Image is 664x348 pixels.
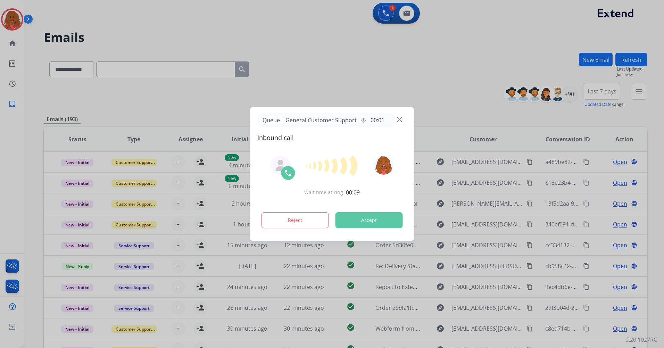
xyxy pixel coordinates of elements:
span: 00:01 [371,116,384,124]
button: Accept [335,212,403,228]
span: Inbound call [257,133,407,142]
span: 00:09 [346,188,360,197]
span: General Customer Support [283,116,359,124]
span: Wait time at ring: [304,189,345,196]
mat-icon: timer [361,117,366,123]
img: call-icon [284,169,292,177]
button: Reject [262,212,329,228]
p: 0.20.1027RC [625,335,657,344]
img: avatar [374,155,393,175]
img: close-button [397,117,402,122]
p: Queue [260,116,283,124]
img: agent-avatar [275,160,286,171]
